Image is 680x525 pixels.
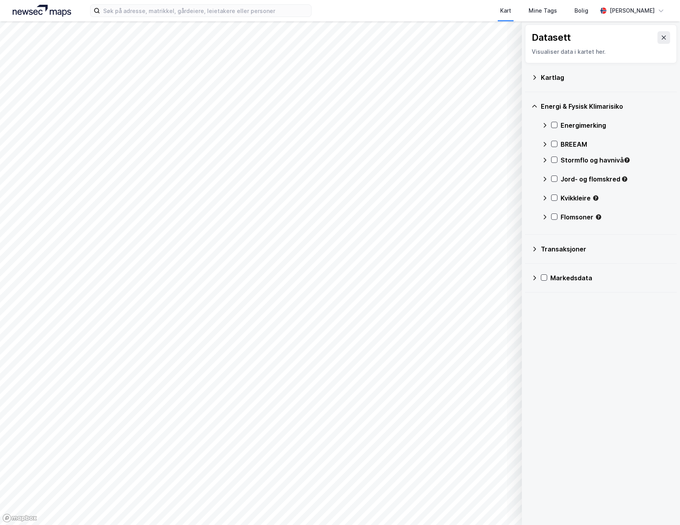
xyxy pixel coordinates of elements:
[541,102,671,111] div: Energi & Fysisk Klimarisiko
[561,193,671,203] div: Kvikkleire
[550,273,671,283] div: Markedsdata
[541,244,671,254] div: Transaksjoner
[561,121,671,130] div: Energimerking
[561,155,671,165] div: Stormflo og havnivå
[640,487,680,525] iframe: Chat Widget
[592,195,599,202] div: Tooltip anchor
[2,514,37,523] a: Mapbox homepage
[532,47,670,57] div: Visualiser data i kartet her.
[529,6,557,15] div: Mine Tags
[621,176,628,183] div: Tooltip anchor
[541,73,671,82] div: Kartlag
[532,31,571,44] div: Datasett
[561,174,671,184] div: Jord- og flomskred
[500,6,511,15] div: Kart
[561,212,671,222] div: Flomsoner
[574,6,588,15] div: Bolig
[595,213,602,221] div: Tooltip anchor
[610,6,655,15] div: [PERSON_NAME]
[623,157,631,164] div: Tooltip anchor
[561,140,671,149] div: BREEAM
[640,487,680,525] div: Kontrollprogram for chat
[100,5,311,17] input: Søk på adresse, matrikkel, gårdeiere, leietakere eller personer
[13,5,71,17] img: logo.a4113a55bc3d86da70a041830d287a7e.svg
